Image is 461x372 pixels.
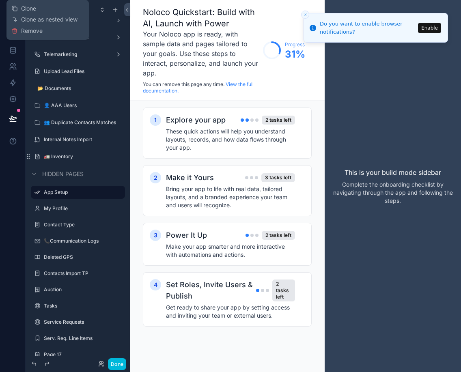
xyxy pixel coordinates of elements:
label: Contacts Import TP [44,270,120,277]
h3: Your Noloco app is ready, with sample data and pages tailored to your goals. Use these steps to i... [143,29,259,78]
label: App Setup [44,189,120,196]
label: Tasks [44,303,120,309]
label: Contact Type [44,221,120,228]
span: Progress [285,41,305,48]
label: Telemarketing [44,51,109,58]
span: Clone [21,4,36,13]
button: Remove [11,27,43,35]
p: Complete the onboarding checklist by navigating through the app and following the steps. [331,181,455,205]
label: Service Requests [44,319,120,325]
label: Auction [44,286,120,293]
label: 👤 AAA Users [44,102,120,109]
button: Enable [418,23,441,33]
button: Clone as nested view [11,15,84,24]
label: 📞Communication Logs [44,238,120,244]
label: Deleted GPS [44,254,120,260]
label: Internal Notes Import [44,136,120,143]
h1: Noloco Quickstart: Build with AI, Launch with Power [143,6,259,29]
label: Serv. Req. Line Items [44,335,120,342]
button: Close toast [301,11,309,19]
label: Upload Lead Files [44,68,120,75]
span: Clone as nested view [21,15,78,24]
div: Do you want to enable browser notifications? [320,20,416,36]
span: Remove [21,27,43,35]
p: This is your build mode sidebar [345,168,441,177]
label: 🚛 Inventory [44,153,120,160]
span: You can remove this page any time. [143,81,224,87]
label: Page 17 [44,351,120,358]
button: Done [108,358,126,370]
a: View the full documentation. [143,81,254,94]
span: Hidden pages [42,170,84,178]
label: 📂 Documents [37,85,120,92]
button: Clone [11,4,43,13]
label: 👥 Duplicate Contacts Matches [44,119,120,126]
label: My Profile [44,205,120,212]
span: 31 % [285,48,305,61]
